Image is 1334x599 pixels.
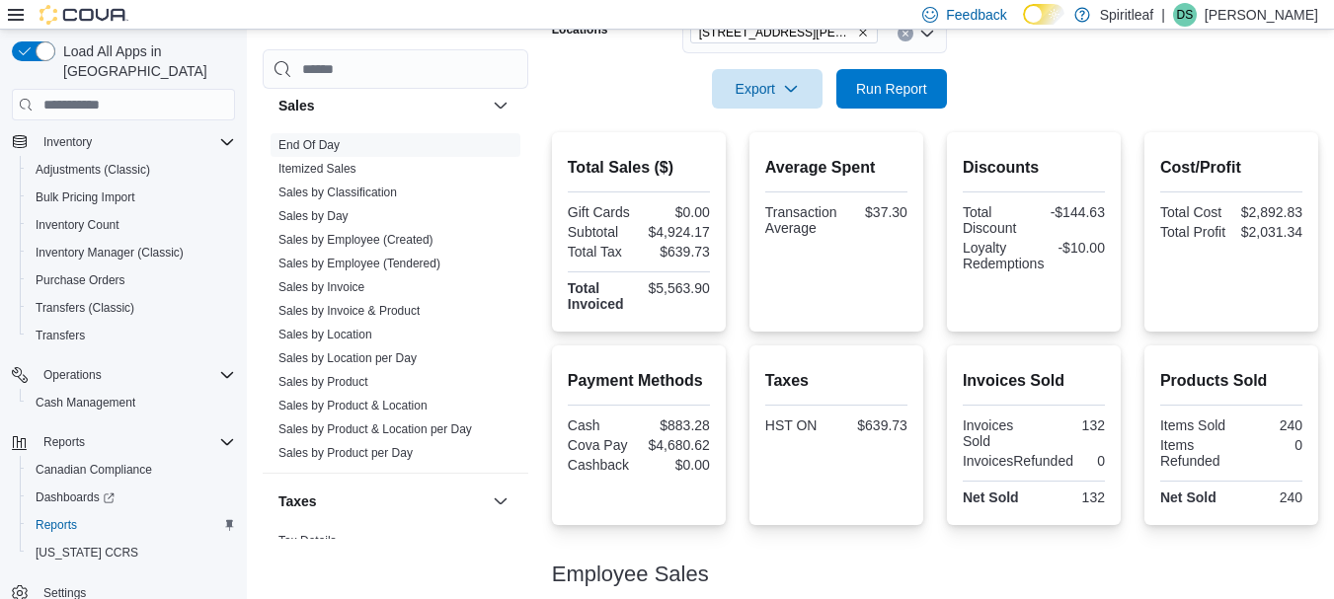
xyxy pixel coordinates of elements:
div: $37.30 [844,204,906,220]
strong: Net Sold [1160,489,1216,505]
button: Inventory [4,128,243,156]
a: End Of Day [278,138,340,152]
a: Sales by Employee (Tendered) [278,257,440,270]
span: Adjustments (Classic) [36,162,150,178]
div: Total Cost [1160,204,1227,220]
div: 240 [1235,489,1302,505]
span: Sales by Day [278,208,349,224]
button: Reports [36,430,93,454]
span: Dark Mode [1023,25,1024,26]
h2: Total Sales ($) [568,156,710,180]
span: Itemized Sales [278,161,356,177]
div: Danielle S [1173,3,1197,27]
span: Inventory Manager (Classic) [28,241,235,264]
a: Sales by Product & Location per Day [278,422,472,436]
div: $2,031.34 [1235,224,1302,240]
a: Dashboards [28,486,122,509]
div: Taxes [263,529,528,584]
span: Canadian Compliance [36,462,152,478]
span: Dashboards [28,486,235,509]
span: Bulk Pricing Import [28,186,235,209]
a: Sales by Product & Location [278,399,428,412]
img: Cova [39,5,128,25]
a: [US_STATE] CCRS [28,541,146,564]
span: Sales by Invoice & Product [278,303,420,319]
div: $0.00 [643,204,710,220]
a: Sales by Location [278,328,372,341]
button: Sales [489,94,512,117]
a: Sales by Day [278,209,349,223]
input: Dark Mode [1023,4,1064,25]
div: Items Sold [1160,417,1227,433]
span: Sales by Product & Location [278,398,428,413]
a: Cash Management [28,391,143,414]
span: Run Report [856,79,927,99]
div: HST ON [765,417,832,433]
button: Operations [36,363,110,387]
a: Inventory Manager (Classic) [28,241,192,264]
span: Operations [43,367,102,383]
span: Adjustments (Classic) [28,158,235,182]
span: Canadian Compliance [28,458,235,482]
button: [US_STATE] CCRS [20,539,243,566]
span: Reports [36,517,77,533]
button: Clear input [898,26,913,41]
span: Inventory Manager (Classic) [36,245,184,261]
span: Sales by Classification [278,185,397,200]
div: Cash [568,417,635,433]
span: Tax Details [278,533,337,549]
span: Washington CCRS [28,541,235,564]
span: Sales by Invoice [278,279,364,295]
span: Inventory Count [28,213,235,237]
button: Taxes [278,491,485,511]
a: Bulk Pricing Import [28,186,143,209]
div: -$10.00 [1052,240,1105,256]
span: Load All Apps in [GEOGRAPHIC_DATA] [55,41,235,81]
span: Purchase Orders [28,268,235,292]
span: Reports [43,434,85,450]
button: Taxes [489,489,512,513]
div: InvoicesRefunded [963,453,1073,469]
span: Transfers [36,328,85,343]
button: Inventory Manager (Classic) [20,239,243,266]
div: $883.28 [643,417,710,433]
span: Inventory Count [36,217,119,233]
span: Feedback [946,5,1006,25]
div: $4,924.17 [643,224,710,240]
div: $5,563.90 [643,280,710,296]
h2: Taxes [765,369,907,393]
span: Sales by Product per Day [278,445,413,461]
p: [PERSON_NAME] [1205,3,1318,27]
span: Sales by Location [278,327,372,342]
h2: Cost/Profit [1160,156,1302,180]
button: Cash Management [20,389,243,416]
button: Reports [20,511,243,539]
div: Cova Pay [568,437,635,453]
a: Sales by Location per Day [278,351,417,365]
span: Transfers (Classic) [28,296,235,320]
span: Sales by Employee (Created) [278,232,433,248]
h2: Average Spent [765,156,907,180]
div: $2,892.83 [1235,204,1302,220]
p: Spiritleaf [1100,3,1153,27]
div: Total Tax [568,244,635,260]
span: Sales by Product & Location per Day [278,421,472,437]
span: Sales by Employee (Tendered) [278,256,440,271]
div: 240 [1235,417,1302,433]
strong: Net Sold [963,489,1019,505]
span: Inventory [36,130,235,154]
h2: Payment Methods [568,369,710,393]
div: Cashback [568,457,635,473]
a: Reports [28,513,85,537]
span: Purchase Orders [36,272,125,288]
h2: Invoices Sold [963,369,1105,393]
div: $639.73 [840,417,907,433]
button: Purchase Orders [20,266,243,294]
button: Adjustments (Classic) [20,156,243,184]
div: 0 [1235,437,1302,453]
a: Purchase Orders [28,268,133,292]
button: Sales [278,96,485,115]
div: Subtotal [568,224,635,240]
a: Itemized Sales [278,162,356,176]
span: Sales by Product [278,374,368,390]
